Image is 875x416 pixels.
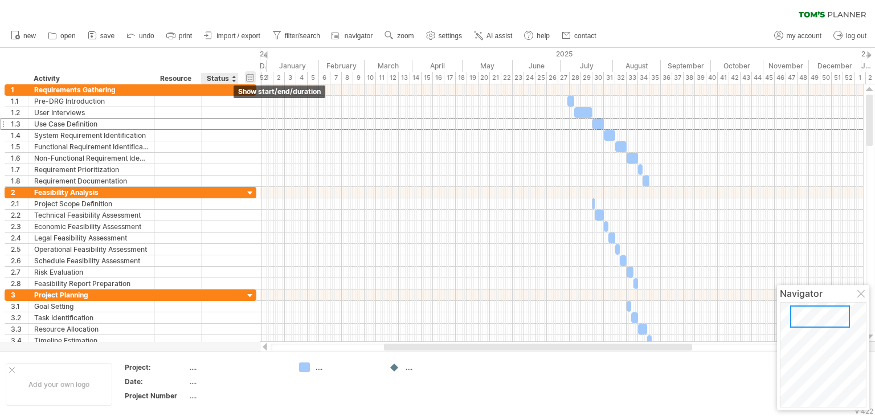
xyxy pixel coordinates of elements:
div: .... [190,377,285,386]
div: 2.5 [11,244,28,255]
div: 48 [798,72,809,84]
div: May 2025 [463,60,513,72]
div: 22 [501,72,513,84]
div: Project: [125,362,187,372]
div: Schedule Feasibility Assessment [34,255,149,266]
div: 19 [467,72,479,84]
div: November 2025 [763,60,809,72]
div: Feasibility Analysis [34,187,149,198]
div: 10 [365,72,376,84]
div: 1 [854,72,866,84]
a: undo [124,28,158,43]
a: save [85,28,118,43]
span: AI assist [486,32,512,40]
div: 9 [353,72,365,84]
div: 47 [786,72,798,84]
div: December 2025 [809,60,861,72]
a: print [163,28,195,43]
div: 24 [524,72,535,84]
div: Risk Evaluation [34,267,149,278]
span: import / export [216,32,260,40]
div: 20 [479,72,490,84]
div: 33 [627,72,638,84]
div: 4 [296,72,308,84]
div: Status [207,73,232,84]
div: .... [190,391,285,401]
a: import / export [201,28,264,43]
div: Requirement Documentation [34,176,149,186]
div: 30 [592,72,604,84]
div: 8 [342,72,353,84]
div: 38 [684,72,695,84]
div: 2.3 [11,221,28,232]
span: undo [139,32,154,40]
div: 2.6 [11,255,28,266]
div: Pre-DRG Introduction [34,96,149,107]
div: Use Case Definition [34,119,149,129]
span: new [23,32,36,40]
div: Requirement Prioritization [34,164,149,175]
div: Resource [160,73,195,84]
div: 7 [330,72,342,84]
span: filter/search [285,32,320,40]
div: .... [406,362,468,372]
div: 11 [376,72,387,84]
span: log out [846,32,866,40]
a: settings [423,28,465,43]
div: 1.6 [11,153,28,164]
span: zoom [397,32,414,40]
div: 46 [775,72,786,84]
div: 1.1 [11,96,28,107]
div: 12 [387,72,399,84]
div: 34 [638,72,649,84]
div: 52 [843,72,854,84]
a: navigator [329,28,376,43]
a: my account [771,28,825,43]
span: print [179,32,192,40]
div: July 2025 [561,60,613,72]
div: Navigator [780,288,866,299]
a: log out [831,28,870,43]
a: open [45,28,79,43]
div: 43 [741,72,752,84]
div: 49 [809,72,820,84]
div: Operational Feasibility Assessment [34,244,149,255]
div: Project Planning [34,289,149,300]
div: January 2025 [267,60,319,72]
div: February 2025 [319,60,365,72]
div: 1.4 [11,130,28,141]
div: June 2025 [513,60,561,72]
div: 5 [308,72,319,84]
div: 3 [285,72,296,84]
div: 39 [695,72,706,84]
div: 23 [513,72,524,84]
div: August 2025 [613,60,661,72]
a: help [521,28,553,43]
div: 45 [763,72,775,84]
div: 3.3 [11,324,28,335]
a: filter/search [269,28,324,43]
div: 40 [706,72,718,84]
span: navigator [345,32,373,40]
div: Add your own logo [6,363,112,406]
a: zoom [382,28,417,43]
div: 21 [490,72,501,84]
div: 44 [752,72,763,84]
div: 2.8 [11,278,28,289]
div: 27 [558,72,570,84]
div: 16 [433,72,444,84]
div: Resource Allocation [34,324,149,335]
span: contact [574,32,596,40]
div: 3.1 [11,301,28,312]
div: 3.2 [11,312,28,323]
div: 18 [456,72,467,84]
div: 1.7 [11,164,28,175]
div: 2.7 [11,267,28,278]
div: 17 [444,72,456,84]
div: October 2025 [711,60,763,72]
div: Economic Feasibility Assessment [34,221,149,232]
div: 26 [547,72,558,84]
div: 36 [661,72,672,84]
div: 2025 [267,48,861,60]
div: .... [190,362,285,372]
